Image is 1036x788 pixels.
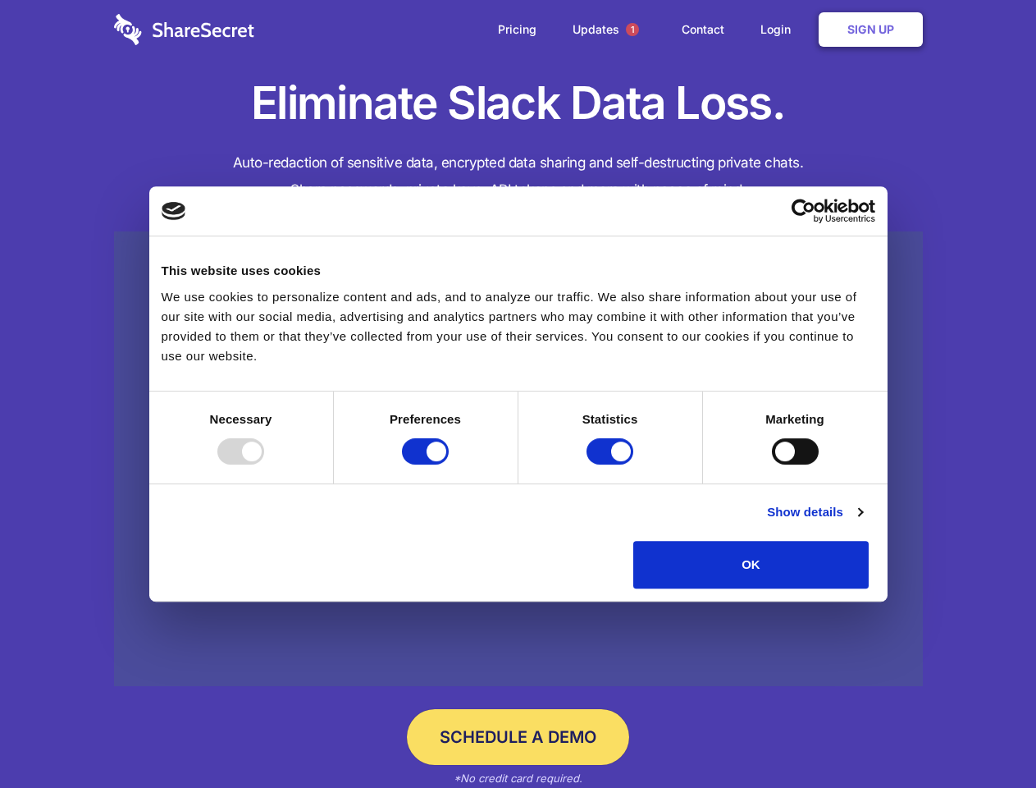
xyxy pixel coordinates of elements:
a: Show details [767,502,862,522]
a: Sign Up [819,12,923,47]
em: *No credit card required. [454,772,582,785]
strong: Marketing [765,412,824,426]
a: Login [744,4,815,55]
h4: Auto-redaction of sensitive data, encrypted data sharing and self-destructing private chats. Shar... [114,149,923,204]
div: We use cookies to personalize content and ads, and to analyze our traffic. We also share informat... [162,287,875,366]
a: Schedule a Demo [407,709,629,765]
a: Contact [665,4,741,55]
strong: Necessary [210,412,272,426]
div: This website uses cookies [162,261,875,281]
strong: Preferences [390,412,461,426]
strong: Statistics [582,412,638,426]
a: Usercentrics Cookiebot - opens in a new window [732,199,875,223]
a: Wistia video thumbnail [114,231,923,687]
h1: Eliminate Slack Data Loss. [114,74,923,133]
img: logo-wordmark-white-trans-d4663122ce5f474addd5e946df7df03e33cb6a1c49d2221995e7729f52c070b2.svg [114,14,254,45]
span: 1 [626,23,639,36]
img: logo [162,202,186,220]
a: Pricing [481,4,553,55]
button: OK [633,541,869,589]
